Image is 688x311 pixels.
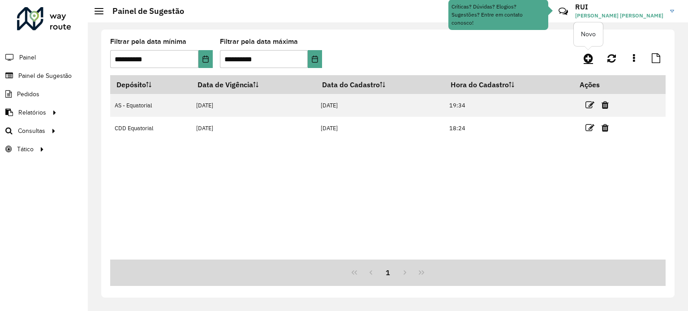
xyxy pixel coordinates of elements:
td: [DATE] [316,94,445,117]
label: Filtrar pela data máxima [220,36,298,47]
a: Editar [585,122,594,134]
th: Hora do Cadastro [444,75,573,94]
h3: RUI [575,3,663,11]
td: 18:24 [444,117,573,140]
label: Filtrar pela data mínima [110,36,186,47]
td: [DATE] [316,117,445,140]
span: Painel de Sugestão [18,71,72,81]
th: Data do Cadastro [316,75,445,94]
th: Depósito [110,75,191,94]
th: Data de Vigência [191,75,316,94]
a: Contato Rápido [554,2,573,21]
div: Novo [574,22,603,46]
button: Choose Date [308,50,322,68]
button: 1 [379,264,396,281]
span: Painel [19,53,36,62]
a: Excluir [602,99,609,111]
span: Relatórios [18,108,46,117]
span: Tático [17,145,34,154]
span: [PERSON_NAME] [PERSON_NAME] [575,12,663,20]
td: 19:34 [444,94,573,117]
button: Choose Date [198,50,213,68]
td: [DATE] [191,117,316,140]
td: [DATE] [191,94,316,117]
span: Consultas [18,126,45,136]
td: CDD Equatorial [110,117,191,140]
a: Excluir [602,122,609,134]
h2: Painel de Sugestão [103,6,184,16]
td: AS - Equatorial [110,94,191,117]
span: Pedidos [17,89,39,99]
a: Editar [585,99,594,111]
th: Ações [574,75,628,94]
